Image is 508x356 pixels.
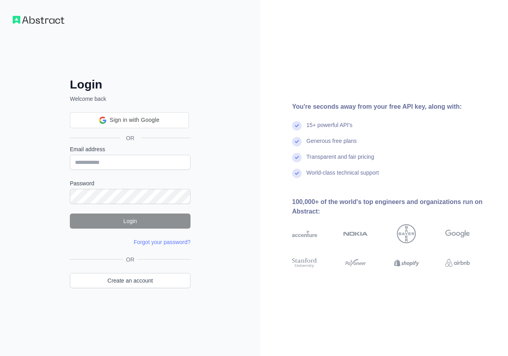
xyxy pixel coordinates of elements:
[70,273,190,288] a: Create an account
[292,153,302,162] img: check mark
[292,137,302,146] img: check mark
[397,224,416,243] img: bayer
[292,121,302,131] img: check mark
[120,134,141,142] span: OR
[343,224,368,243] img: nokia
[306,121,352,137] div: 15+ powerful API's
[292,197,495,216] div: 100,000+ of the world's top engineers and organizations run on Abstract:
[70,214,190,229] button: Login
[292,257,317,269] img: stanford university
[292,169,302,178] img: check mark
[306,169,379,185] div: World-class technical support
[70,112,189,128] div: Sign in with Google
[70,95,190,103] p: Welcome back
[445,257,470,269] img: airbnb
[134,239,190,245] a: Forgot your password?
[306,137,357,153] div: Generous free plans
[445,224,470,243] img: google
[123,256,138,264] span: OR
[394,257,419,269] img: shopify
[13,16,64,24] img: Workflow
[343,257,368,269] img: payoneer
[292,102,495,112] div: You're seconds away from your free API key, along with:
[306,153,374,169] div: Transparent and fair pricing
[70,145,190,153] label: Email address
[70,179,190,187] label: Password
[110,116,159,124] span: Sign in with Google
[292,224,317,243] img: accenture
[70,77,190,92] h2: Login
